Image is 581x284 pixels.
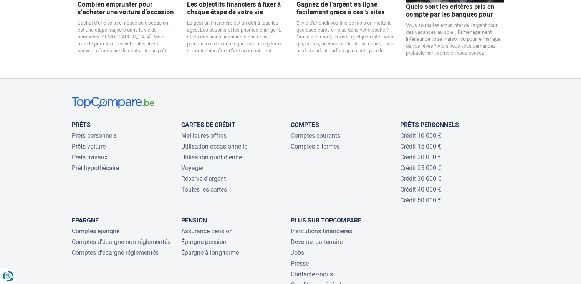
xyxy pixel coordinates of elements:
p: Envie d’arrondir vos fins de mois en mettant quelques euros en plus dans votre poche ? Grâce à in... [296,20,394,54]
p: Combien emprunter pour s’acheter une voiture d’occasion ? [78,0,175,16]
a: Prêt hypothécaire [72,164,119,172]
a: Contactez-nous [291,271,333,278]
a: Plus sur TopCompare [291,217,361,224]
img: TopCompare [72,97,154,109]
a: Épargne [72,217,99,224]
a: Prêts travaux [72,154,108,161]
a: Épargne à long terme [181,249,239,256]
a: Prêts personnels [72,132,117,139]
a: Voyager [181,164,204,172]
p: Les objectifs financiers à fixer à chaque étape de votre vie [187,0,285,16]
a: Institutions financières [291,227,352,235]
a: Comptes d'épargne réglementés [72,249,159,256]
a: Utilisation occasionnelle [181,143,247,150]
p: Quels sont les critères pris en compte par les banques pour calculer votre crédit ? [406,3,504,18]
a: Toutes les cartes [181,186,227,193]
a: Crédit 40.000 € [400,186,441,193]
a: Comptes d'épargne non réglementés [72,238,170,246]
a: Crédit 20.000 € [400,154,441,161]
a: Crédit 30.000 € [400,175,441,182]
a: Crédit 25.000 € [400,164,441,172]
a: Épargne pension [181,238,227,246]
a: Réserve d'argent [181,175,226,182]
a: Jobs [291,249,304,256]
a: Crédit 10.000 € [400,132,441,139]
a: Pension [181,217,207,224]
a: Prêts personnels [400,121,459,129]
p: L’achat d’une voiture, neuve ou d’occasion, est une étape majeure dans la vie de nombreux [DEMOGR... [78,20,175,54]
a: Comptes courants [291,132,340,139]
p: Vous souhaitez emprunter de l’argent pour des vacances au soleil, l’aménagement intérieur de votr... [406,22,504,57]
a: Comptes à termes [291,143,340,150]
a: Comptes [291,121,319,129]
a: Prêts [72,121,91,129]
p: La gestion financière est un défi à tous les âges. Les besoins et les priorités changent, et les ... [187,20,285,54]
a: Crédit 15.000 € [400,143,441,150]
a: Presse [291,260,309,267]
a: Utilisation quotidienne [181,154,242,161]
a: Crédit 50.000 € [400,197,441,204]
p: Gagnez de l’argent en ligne facilement grâce à ces 5 sites internet [296,0,394,16]
a: Meilleures offres [181,132,227,139]
a: Devenez partenaire [291,238,343,246]
a: Comptes épargne [72,227,119,235]
a: Cartes de Crédit [181,121,235,129]
a: Prêts voiture [72,143,106,150]
a: Assurance pension [181,227,233,235]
